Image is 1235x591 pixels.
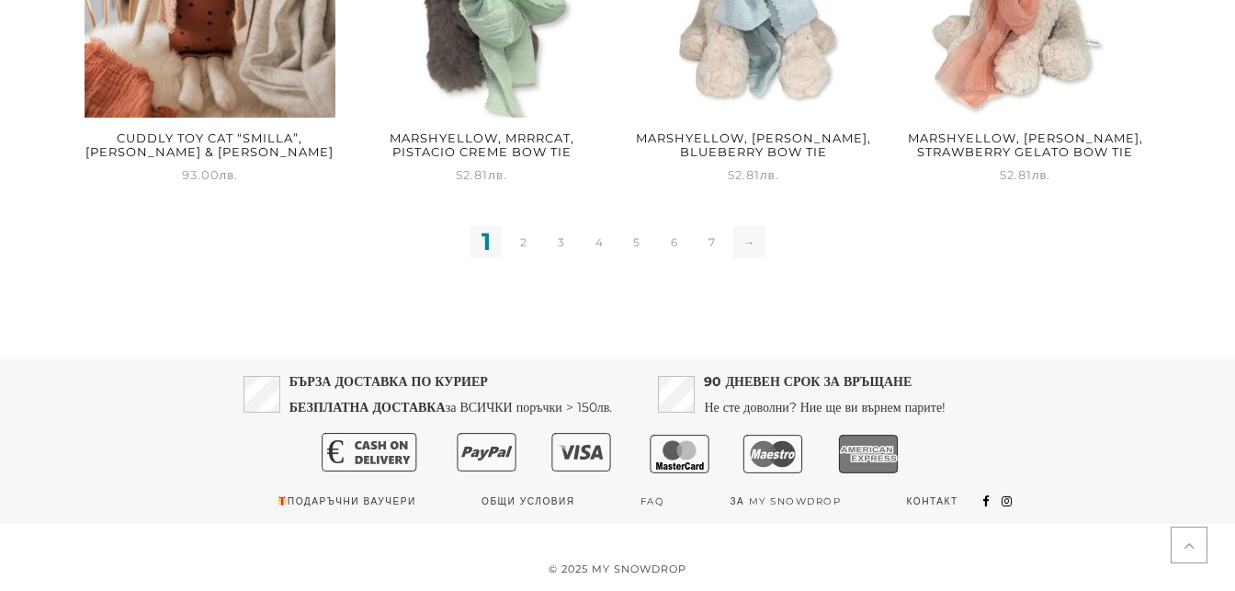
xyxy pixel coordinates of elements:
span: 52.81 [1000,167,1051,182]
p: Не сте доволни? Ние ще ви върнем парите! [704,369,946,420]
img: 🎁 [278,496,287,506]
span: 52.81 [728,167,779,182]
a: 6 [658,226,690,258]
a: 5 [620,226,652,258]
a: Общи условия [482,488,575,515]
a: Подаръчни ваучери [277,488,416,515]
span: лв. [760,167,779,182]
a: 4 [583,226,615,258]
span: лв. [1032,167,1051,182]
text: € [326,434,344,472]
h2: Marshyellow, [PERSON_NAME], Blueberry Bow Tie [629,125,879,165]
span: лв. [220,167,239,182]
a: 7 [696,226,728,258]
strong: БЪРЗА ДОСТАВКА ПО КУРИЕР БЕЗПЛАТНА ДОСТАВКА [289,373,488,415]
a: FAQ [640,488,665,515]
h2: Marshyellow, [PERSON_NAME], Strawberry Gelato Bow Tie [900,125,1150,165]
a: 2 [507,226,539,258]
span: 93.00 [182,167,239,182]
a: За My snowdrop [730,488,841,515]
span: 52.81 [456,167,507,182]
h2: Cuddly toy cat “Smilla”, [PERSON_NAME] & [PERSON_NAME] [85,125,335,165]
a: → [733,226,765,258]
span: 1 [470,226,502,258]
a: 3 [545,226,577,258]
h2: Marshyellow, Mrrrcat, Pistacio Creme Bow Tie [357,125,607,165]
a: Контакт [906,488,957,515]
span: лв. [488,167,507,182]
strong: 90 ДНЕВЕН СРОК ЗА ВРЪЩАНЕ [704,373,912,390]
p: за ВСИЧКИ поръчки > 150лв. [289,369,613,420]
